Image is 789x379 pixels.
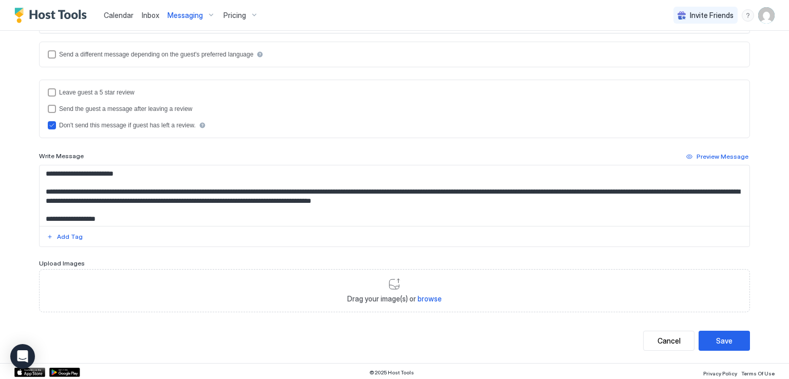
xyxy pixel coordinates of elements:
a: Google Play Store [49,368,80,377]
span: browse [418,294,442,303]
a: Calendar [104,10,134,21]
div: Don't send this message if guest has left a review. [59,122,196,129]
div: languagesEnabled [48,50,741,59]
div: menu [742,9,754,22]
a: Privacy Policy [703,367,737,378]
textarea: Input Field [40,165,749,226]
span: Invite Friends [690,11,734,20]
div: User profile [758,7,775,24]
span: Write Message [39,152,84,160]
span: © 2025 Host Tools [369,369,414,376]
a: Terms Of Use [741,367,775,378]
div: Send the guest a message after leaving a review [59,105,193,112]
div: sendMessageAfterLeavingReview [48,105,741,113]
span: Inbox [142,11,159,20]
a: App Store [14,368,45,377]
button: Cancel [643,331,694,351]
div: disableMessageAfterReview [48,121,741,129]
button: Preview Message [685,150,750,163]
span: Upload Images [39,259,85,267]
div: Add Tag [57,232,83,241]
div: Save [716,335,732,346]
div: Send a different message depending on the guest's preferred language [59,51,253,58]
span: Terms Of Use [741,370,775,376]
div: Cancel [657,335,681,346]
div: reviewEnabled [48,88,741,97]
span: Calendar [104,11,134,20]
span: Pricing [223,11,246,20]
div: Leave guest a 5 star review [59,89,135,96]
button: Add Tag [45,231,84,243]
span: Drag your image(s) or [347,294,442,304]
button: Save [699,331,750,351]
span: Privacy Policy [703,370,737,376]
a: Inbox [142,10,159,21]
span: Messaging [167,11,203,20]
div: Open Intercom Messenger [10,344,35,369]
div: Preview Message [697,152,748,161]
a: Host Tools Logo [14,8,91,23]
